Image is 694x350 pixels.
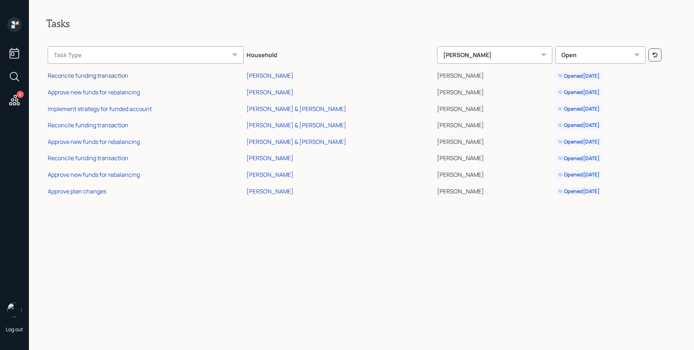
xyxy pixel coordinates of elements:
div: Approve plan changes [48,187,106,195]
div: [PERSON_NAME] [437,46,552,64]
h2: Tasks [46,17,677,30]
td: [PERSON_NAME] [436,149,554,166]
div: 8 [17,91,24,98]
div: Opened [DATE] [558,155,600,162]
img: james-distasi-headshot.png [7,303,22,317]
div: Approve new funds for rebalancing [48,138,140,146]
div: [PERSON_NAME] [247,72,294,80]
div: Reconcile funding transaction [48,72,128,80]
td: [PERSON_NAME] [436,116,554,132]
div: Opened [DATE] [558,105,600,112]
th: Household [245,41,436,67]
div: [PERSON_NAME] [247,171,294,179]
td: [PERSON_NAME] [436,182,554,199]
div: Log out [6,326,23,333]
div: Approve new funds for rebalancing [48,88,140,96]
div: Open [555,46,646,64]
div: Approve new funds for rebalancing [48,171,140,179]
td: [PERSON_NAME] [436,99,554,116]
div: Opened [DATE] [558,89,600,96]
div: Task Type [48,46,244,64]
div: Opened [DATE] [558,171,600,178]
div: Opened [DATE] [558,138,600,145]
div: Opened [DATE] [558,72,600,80]
div: Opened [DATE] [558,121,600,129]
td: [PERSON_NAME] [436,132,554,149]
div: [PERSON_NAME] [247,88,294,96]
div: Opened [DATE] [558,188,600,195]
td: [PERSON_NAME] [436,165,554,182]
div: [PERSON_NAME] & [PERSON_NAME] [247,138,346,146]
div: Implement strategy for funded account [48,105,152,113]
div: [PERSON_NAME] [247,154,294,162]
div: [PERSON_NAME] [247,187,294,195]
div: Reconcile funding transaction [48,154,128,162]
td: [PERSON_NAME] [436,83,554,99]
div: [PERSON_NAME] & [PERSON_NAME] [247,121,346,129]
td: [PERSON_NAME] [436,67,554,83]
div: [PERSON_NAME] & [PERSON_NAME] [247,105,346,113]
div: Reconcile funding transaction [48,121,128,129]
